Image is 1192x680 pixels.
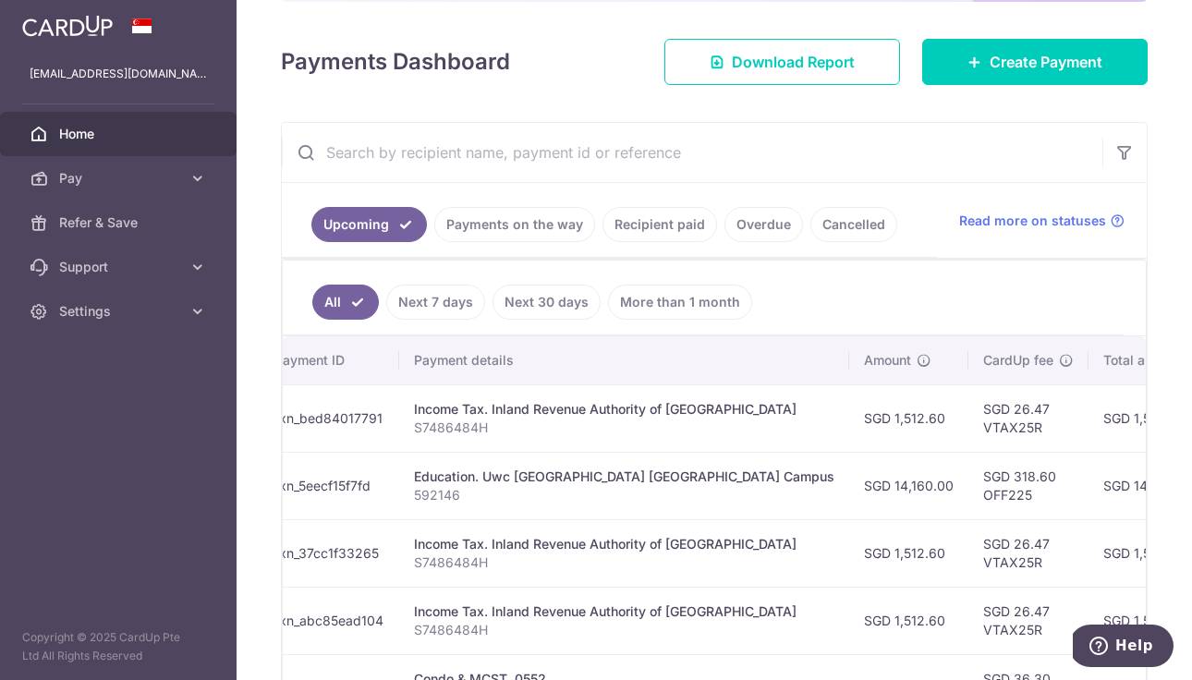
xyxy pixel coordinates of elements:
[260,452,399,519] td: txn_5eecf15f7fd
[414,535,834,553] div: Income Tax. Inland Revenue Authority of [GEOGRAPHIC_DATA]
[281,45,510,79] h4: Payments Dashboard
[260,519,399,587] td: txn_37cc1f33265
[260,587,399,654] td: txn_abc85ead104
[22,15,113,37] img: CardUp
[664,39,900,85] a: Download Report
[414,621,834,639] p: S7486484H
[414,400,834,419] div: Income Tax. Inland Revenue Authority of [GEOGRAPHIC_DATA]
[602,207,717,242] a: Recipient paid
[59,213,181,232] span: Refer & Save
[968,452,1089,519] td: SGD 318.60 OFF225
[386,285,485,320] a: Next 7 days
[983,351,1053,370] span: CardUp fee
[59,169,181,188] span: Pay
[414,486,834,504] p: 592146
[260,336,399,384] th: Payment ID
[959,212,1125,230] a: Read more on statuses
[922,39,1148,85] a: Create Payment
[414,553,834,572] p: S7486484H
[849,587,968,654] td: SGD 1,512.60
[312,285,379,320] a: All
[260,384,399,452] td: txn_bed84017791
[59,125,181,143] span: Home
[493,285,601,320] a: Next 30 days
[990,51,1102,73] span: Create Payment
[968,519,1089,587] td: SGD 26.47 VTAX25R
[608,285,752,320] a: More than 1 month
[59,302,181,321] span: Settings
[849,452,968,519] td: SGD 14,160.00
[399,336,849,384] th: Payment details
[30,65,207,83] p: [EMAIL_ADDRESS][DOMAIN_NAME]
[968,587,1089,654] td: SGD 26.47 VTAX25R
[1073,625,1174,671] iframe: Opens a widget where you can find more information
[59,258,181,276] span: Support
[282,123,1102,182] input: Search by recipient name, payment id or reference
[434,207,595,242] a: Payments on the way
[414,467,834,486] div: Education. Uwc [GEOGRAPHIC_DATA] [GEOGRAPHIC_DATA] Campus
[414,602,834,621] div: Income Tax. Inland Revenue Authority of [GEOGRAPHIC_DATA]
[849,384,968,452] td: SGD 1,512.60
[724,207,803,242] a: Overdue
[968,384,1089,452] td: SGD 26.47 VTAX25R
[959,212,1106,230] span: Read more on statuses
[810,207,897,242] a: Cancelled
[864,351,911,370] span: Amount
[414,419,834,437] p: S7486484H
[732,51,855,73] span: Download Report
[311,207,427,242] a: Upcoming
[1103,351,1164,370] span: Total amt.
[849,519,968,587] td: SGD 1,512.60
